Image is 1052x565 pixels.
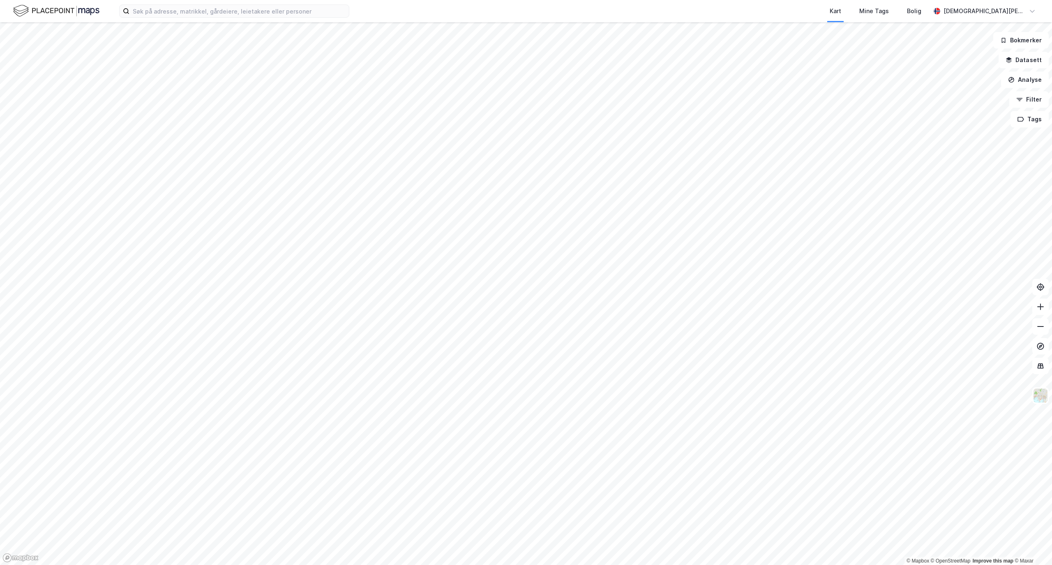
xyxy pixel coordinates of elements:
[13,4,99,18] img: logo.f888ab2527a4732fd821a326f86c7f29.svg
[993,32,1049,49] button: Bokmerker
[1011,526,1052,565] div: Kontrollprogram for chat
[1011,526,1052,565] iframe: Chat Widget
[2,553,39,563] a: Mapbox homepage
[1010,111,1049,127] button: Tags
[944,6,1026,16] div: [DEMOGRAPHIC_DATA][PERSON_NAME]
[931,558,971,564] a: OpenStreetMap
[830,6,841,16] div: Kart
[999,52,1049,68] button: Datasett
[907,558,929,564] a: Mapbox
[1001,72,1049,88] button: Analyse
[129,5,349,17] input: Søk på adresse, matrikkel, gårdeiere, leietakere eller personer
[1033,388,1048,403] img: Z
[973,558,1013,564] a: Improve this map
[907,6,921,16] div: Bolig
[859,6,889,16] div: Mine Tags
[1009,91,1049,108] button: Filter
